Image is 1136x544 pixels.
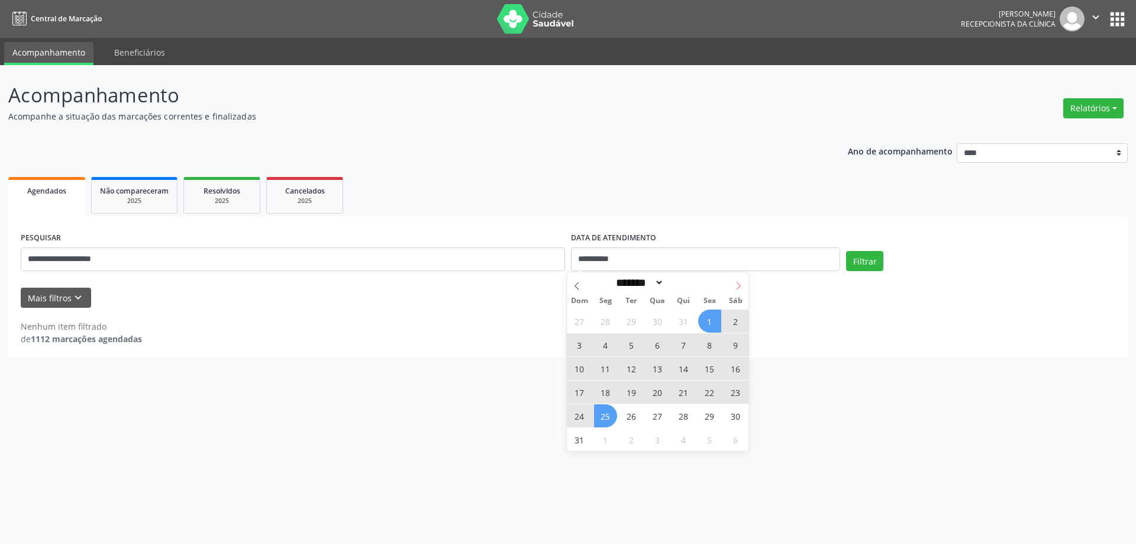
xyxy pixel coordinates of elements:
[8,110,792,123] p: Acompanhe a situação das marcações correntes e finalizadas
[612,276,664,289] select: Month
[285,186,325,196] span: Cancelados
[21,229,61,247] label: PESQUISAR
[724,404,747,427] span: Agosto 30, 2025
[27,186,66,196] span: Agendados
[1063,98,1124,118] button: Relatórios
[724,333,747,356] span: Agosto 9, 2025
[646,333,669,356] span: Agosto 6, 2025
[620,333,643,356] span: Agosto 5, 2025
[646,357,669,380] span: Agosto 13, 2025
[8,9,102,28] a: Central de Marcação
[646,310,669,333] span: Julho 30, 2025
[568,333,591,356] span: Agosto 3, 2025
[698,404,721,427] span: Agosto 29, 2025
[568,310,591,333] span: Julho 27, 2025
[696,297,722,305] span: Sex
[664,276,703,289] input: Year
[275,197,334,205] div: 2025
[21,333,142,345] div: de
[567,297,593,305] span: Dom
[1107,9,1128,30] button: apps
[594,404,617,427] span: Agosto 25, 2025
[100,197,169,205] div: 2025
[724,310,747,333] span: Agosto 2, 2025
[594,357,617,380] span: Agosto 11, 2025
[8,81,792,110] p: Acompanhamento
[594,381,617,404] span: Agosto 18, 2025
[698,333,721,356] span: Agosto 8, 2025
[672,310,695,333] span: Julho 31, 2025
[672,381,695,404] span: Agosto 21, 2025
[620,404,643,427] span: Agosto 26, 2025
[646,381,669,404] span: Agosto 20, 2025
[31,14,102,24] span: Central de Marcação
[568,428,591,451] span: Agosto 31, 2025
[594,333,617,356] span: Agosto 4, 2025
[1060,7,1085,31] img: img
[31,333,142,345] strong: 1112 marcações agendadas
[568,404,591,427] span: Agosto 24, 2025
[72,291,85,304] i: keyboard_arrow_down
[568,381,591,404] span: Agosto 17, 2025
[698,428,721,451] span: Setembro 5, 2025
[672,357,695,380] span: Agosto 14, 2025
[618,297,644,305] span: Ter
[846,251,883,271] button: Filtrar
[192,197,251,205] div: 2025
[106,42,173,63] a: Beneficiários
[204,186,240,196] span: Resolvidos
[620,381,643,404] span: Agosto 19, 2025
[724,428,747,451] span: Setembro 6, 2025
[646,404,669,427] span: Agosto 27, 2025
[592,297,618,305] span: Seg
[1085,7,1107,31] button: 
[568,357,591,380] span: Agosto 10, 2025
[21,288,91,308] button: Mais filtroskeyboard_arrow_down
[594,428,617,451] span: Setembro 1, 2025
[848,143,953,158] p: Ano de acompanhamento
[698,357,721,380] span: Agosto 15, 2025
[620,310,643,333] span: Julho 29, 2025
[571,229,656,247] label: DATA DE ATENDIMENTO
[4,42,93,65] a: Acompanhamento
[21,320,142,333] div: Nenhum item filtrado
[961,9,1056,19] div: [PERSON_NAME]
[1089,11,1102,24] i: 
[100,186,169,196] span: Não compareceram
[670,297,696,305] span: Qui
[698,381,721,404] span: Agosto 22, 2025
[724,381,747,404] span: Agosto 23, 2025
[672,428,695,451] span: Setembro 4, 2025
[672,404,695,427] span: Agosto 28, 2025
[672,333,695,356] span: Agosto 7, 2025
[698,310,721,333] span: Agosto 1, 2025
[620,428,643,451] span: Setembro 2, 2025
[646,428,669,451] span: Setembro 3, 2025
[722,297,748,305] span: Sáb
[644,297,670,305] span: Qua
[961,19,1056,29] span: Recepcionista da clínica
[724,357,747,380] span: Agosto 16, 2025
[594,310,617,333] span: Julho 28, 2025
[620,357,643,380] span: Agosto 12, 2025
